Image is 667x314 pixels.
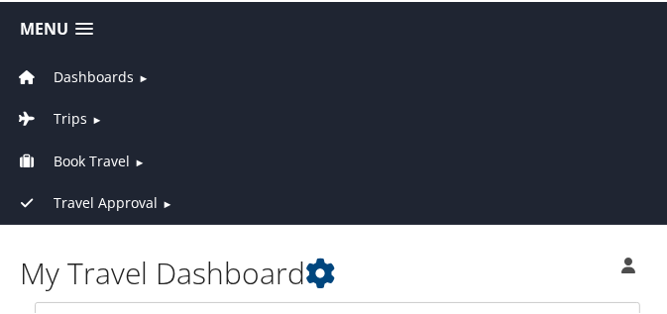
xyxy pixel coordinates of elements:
[15,107,87,126] a: Trips
[10,11,103,44] a: Menu
[15,191,158,210] a: Travel Approval
[54,64,134,86] span: Dashboards
[134,153,145,167] span: ►
[20,18,68,37] span: Menu
[138,68,149,83] span: ►
[15,150,130,168] a: Book Travel
[162,194,172,209] span: ►
[20,251,497,292] h1: My Travel Dashboard
[54,190,158,212] span: Travel Approval
[54,149,130,170] span: Book Travel
[15,65,134,84] a: Dashboards
[54,106,87,128] span: Trips
[91,110,102,125] span: ►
